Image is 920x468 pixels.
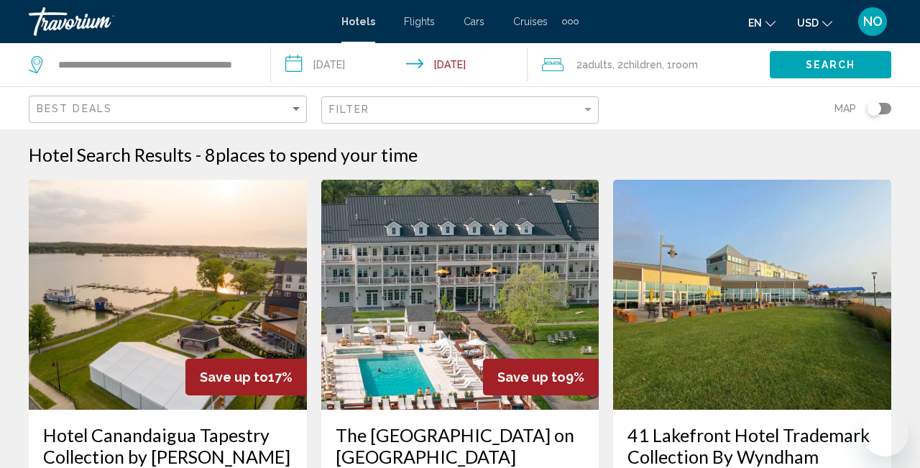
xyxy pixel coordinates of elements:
[627,424,877,467] a: 41 Lakefront Hotel Trademark Collection By Wyndham
[576,55,612,75] span: 2
[336,424,585,467] a: The [GEOGRAPHIC_DATA] on [GEOGRAPHIC_DATA]
[797,17,819,29] span: USD
[329,104,370,115] span: Filter
[37,104,303,116] mat-select: Sort by
[483,359,599,395] div: 9%
[464,16,484,27] a: Cars
[834,98,856,119] span: Map
[271,43,528,86] button: Check-in date: Aug 18, 2025 Check-out date: Aug 20, 2025
[321,180,599,410] img: Hotel image
[29,7,327,36] a: Travorium
[513,16,548,27] a: Cruises
[404,16,435,27] a: Flights
[862,410,908,456] iframe: Кнопка запуска окна обмена сообщениями
[205,144,418,165] h2: 8
[185,359,307,395] div: 17%
[29,144,192,165] h1: Hotel Search Results
[195,144,201,165] span: -
[806,60,856,71] span: Search
[341,16,375,27] a: Hotels
[321,96,599,125] button: Filter
[582,59,612,70] span: Adults
[43,424,293,467] a: Hotel Canandaigua Tapestry Collection by [PERSON_NAME]
[216,144,418,165] span: places to spend your time
[613,180,891,410] img: Hotel image
[672,59,698,70] span: Room
[770,51,891,78] button: Search
[797,12,832,33] button: Change currency
[856,102,891,115] button: Toggle map
[748,17,762,29] span: en
[37,103,112,114] span: Best Deals
[863,14,883,29] span: NO
[612,55,662,75] span: , 2
[854,6,891,37] button: User Menu
[562,10,579,33] button: Extra navigation items
[748,12,776,33] button: Change language
[662,55,698,75] span: , 1
[623,59,662,70] span: Children
[29,180,307,410] img: Hotel image
[528,43,770,86] button: Travelers: 2 adults, 2 children
[200,370,268,385] span: Save up to
[497,370,566,385] span: Save up to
